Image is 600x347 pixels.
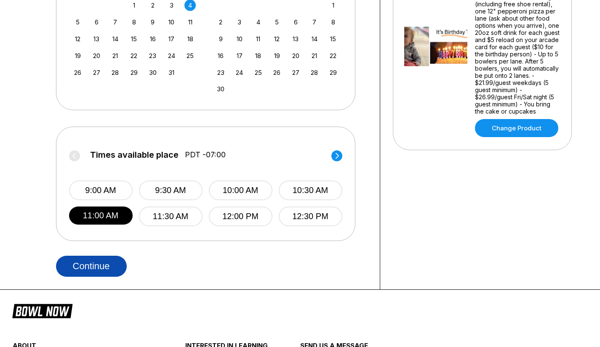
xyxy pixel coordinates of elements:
div: Choose Saturday, November 15th, 2025 [328,33,339,45]
div: Choose Tuesday, November 25th, 2025 [253,67,264,78]
div: Choose Monday, November 17th, 2025 [234,50,245,61]
div: Choose Sunday, November 9th, 2025 [215,33,227,45]
div: Choose Thursday, October 16th, 2025 [147,33,158,45]
div: Choose Saturday, November 29th, 2025 [328,67,339,78]
div: Choose Thursday, November 13th, 2025 [290,33,301,45]
button: 11:00 AM [69,207,133,225]
div: Choose Sunday, October 26th, 2025 [72,67,83,78]
div: Choose Monday, October 13th, 2025 [91,33,102,45]
div: Choose Friday, October 17th, 2025 [166,33,177,45]
div: Choose Friday, November 28th, 2025 [309,67,320,78]
div: Choose Wednesday, November 5th, 2025 [271,16,283,28]
button: 10:00 AM [209,180,272,200]
div: Choose Sunday, October 5th, 2025 [72,16,83,28]
a: Change Product [475,119,558,137]
div: Choose Thursday, November 20th, 2025 [290,50,301,61]
div: Choose Friday, October 10th, 2025 [166,16,177,28]
div: Choose Wednesday, November 26th, 2025 [271,67,283,78]
div: Choose Monday, October 20th, 2025 [91,50,102,61]
button: 10:30 AM [279,180,342,200]
div: Choose Sunday, November 16th, 2025 [215,50,227,61]
button: 11:30 AM [139,207,203,226]
div: Choose Friday, November 21st, 2025 [309,50,320,61]
div: Choose Thursday, October 9th, 2025 [147,16,158,28]
div: Choose Thursday, October 30th, 2025 [147,67,158,78]
button: Continue [56,256,127,277]
div: Choose Wednesday, October 8th, 2025 [128,16,140,28]
div: Choose Monday, October 6th, 2025 [91,16,102,28]
span: PDT -07:00 [185,150,226,159]
div: Choose Wednesday, October 29th, 2025 [128,67,140,78]
span: Times available place [90,150,179,159]
div: Choose Saturday, October 18th, 2025 [184,33,196,45]
div: Choose Tuesday, October 14th, 2025 [109,33,121,45]
div: Choose Tuesday, November 4th, 2025 [253,16,264,28]
div: Choose Friday, November 14th, 2025 [309,33,320,45]
div: Choose Saturday, October 11th, 2025 [184,16,196,28]
button: 12:00 PM [209,207,272,226]
div: Choose Sunday, November 2nd, 2025 [215,16,227,28]
div: Choose Tuesday, October 21st, 2025 [109,50,121,61]
div: Choose Monday, October 27th, 2025 [91,67,102,78]
div: Choose Sunday, October 12th, 2025 [72,33,83,45]
div: Choose Saturday, November 8th, 2025 [328,16,339,28]
div: Choose Friday, November 7th, 2025 [309,16,320,28]
div: Choose Monday, November 24th, 2025 [234,67,245,78]
div: Choose Sunday, November 23rd, 2025 [215,67,227,78]
div: Choose Tuesday, November 18th, 2025 [253,50,264,61]
div: Choose Monday, November 3rd, 2025 [234,16,245,28]
button: 12:30 PM [279,207,342,226]
div: Choose Saturday, November 22nd, 2025 [328,50,339,61]
div: Choose Tuesday, November 11th, 2025 [253,33,264,45]
div: Choose Sunday, November 30th, 2025 [215,83,227,95]
button: 9:00 AM [69,180,133,200]
div: Choose Sunday, October 19th, 2025 [72,50,83,61]
img: Birthday Party Package [404,16,467,79]
div: Choose Friday, October 31st, 2025 [166,67,177,78]
button: 9:30 AM [139,180,203,200]
div: Choose Thursday, November 6th, 2025 [290,16,301,28]
div: Choose Wednesday, October 22nd, 2025 [128,50,140,61]
div: Choose Tuesday, October 7th, 2025 [109,16,121,28]
div: Choose Friday, October 24th, 2025 [166,50,177,61]
div: Choose Wednesday, November 19th, 2025 [271,50,283,61]
div: Choose Saturday, October 25th, 2025 [184,50,196,61]
div: Choose Wednesday, November 12th, 2025 [271,33,283,45]
div: Choose Monday, November 10th, 2025 [234,33,245,45]
div: Choose Wednesday, October 15th, 2025 [128,33,140,45]
div: Choose Thursday, November 27th, 2025 [290,67,301,78]
div: Choose Tuesday, October 28th, 2025 [109,67,121,78]
div: Choose Thursday, October 23rd, 2025 [147,50,158,61]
